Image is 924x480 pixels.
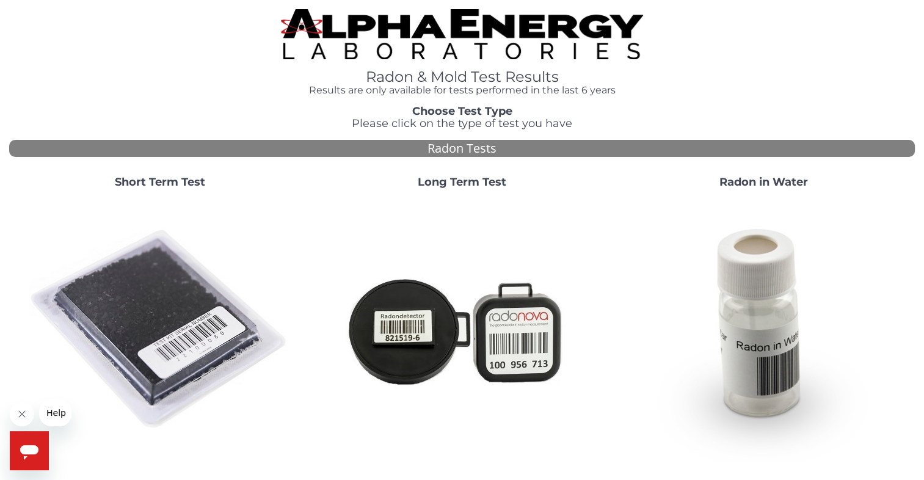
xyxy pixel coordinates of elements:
strong: Radon in Water [719,175,808,189]
iframe: Message from company [39,399,71,426]
iframe: Button to launch messaging window [10,431,49,470]
iframe: Close message [10,402,34,426]
strong: Choose Test Type [412,104,512,118]
img: Radtrak2vsRadtrak3.jpg [330,198,593,461]
img: ShortTerm.jpg [29,198,291,461]
strong: Long Term Test [418,175,506,189]
div: Radon Tests [9,140,915,158]
img: TightCrop.jpg [281,9,643,59]
h4: Results are only available for tests performed in the last 6 years [281,85,643,96]
h1: Radon & Mold Test Results [281,69,643,85]
span: Please click on the type of test you have [352,117,572,130]
img: RadoninWater.jpg [633,198,895,461]
strong: Short Term Test [115,175,205,189]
